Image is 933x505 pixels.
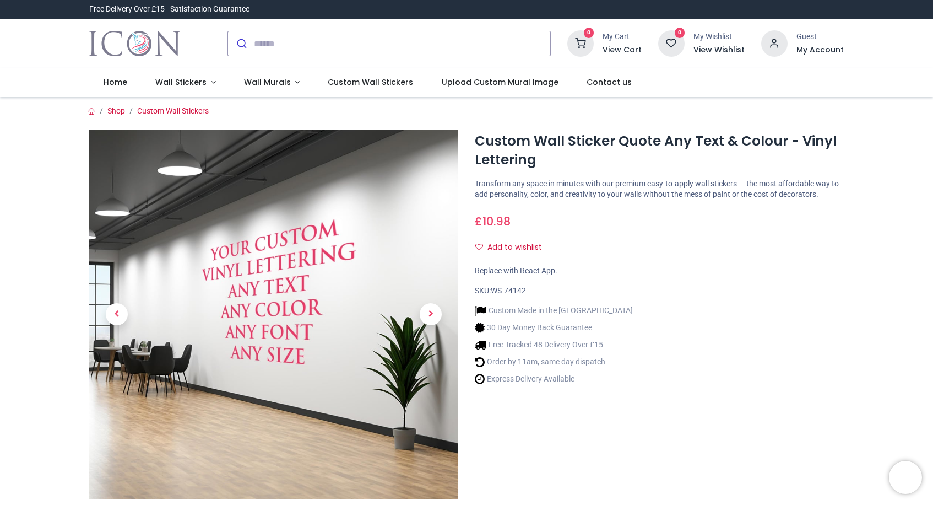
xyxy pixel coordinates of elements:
span: Custom Wall Stickers [328,77,413,88]
span: Contact us [587,77,632,88]
a: View Wishlist [693,45,745,56]
a: Logo of Icon Wall Stickers [89,28,180,59]
a: Wall Murals [230,68,314,97]
a: Previous [89,185,144,444]
div: Free Delivery Over £15 - Satisfaction Guarantee [89,4,249,15]
iframe: Customer reviews powered by Trustpilot [612,4,844,15]
span: Next [420,303,442,325]
span: WS-74142 [491,286,526,295]
button: Add to wishlistAdd to wishlist [475,238,551,257]
a: Next [403,185,458,444]
i: Add to wishlist [475,243,483,251]
img: Custom Wall Sticker Quote Any Text & Colour - Vinyl Lettering [89,130,458,499]
li: Free Tracked 48 Delivery Over £15 [475,339,633,351]
a: My Account [796,45,844,56]
sup: 0 [675,28,685,38]
span: Wall Stickers [155,77,207,88]
iframe: Brevo live chat [889,461,922,494]
span: Wall Murals [244,77,291,88]
a: 0 [567,39,594,47]
span: Upload Custom Mural Image [442,77,558,88]
li: Custom Made in the [GEOGRAPHIC_DATA] [475,305,633,316]
span: Previous [106,303,128,325]
a: Custom Wall Stickers [137,106,209,115]
p: Transform any space in minutes with our premium easy-to-apply wall stickers — the most affordable... [475,179,844,200]
li: Order by 11am, same day dispatch [475,356,633,368]
a: 0 [658,39,685,47]
a: Shop [107,106,125,115]
span: Home [104,77,127,88]
a: Wall Stickers [141,68,230,97]
a: View Cart [603,45,642,56]
h1: Custom Wall Sticker Quote Any Text & Colour - Vinyl Lettering [475,132,844,170]
div: Replace with React App. [475,266,844,277]
li: 30 Day Money Back Guarantee [475,322,633,334]
span: £ [475,213,511,229]
div: SKU: [475,286,844,297]
span: 10.98 [482,213,511,229]
li: Express Delivery Available [475,373,633,385]
button: Submit [228,31,254,56]
div: Guest [796,31,844,42]
sup: 0 [584,28,594,38]
img: Icon Wall Stickers [89,28,180,59]
div: My Cart [603,31,642,42]
div: My Wishlist [693,31,745,42]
